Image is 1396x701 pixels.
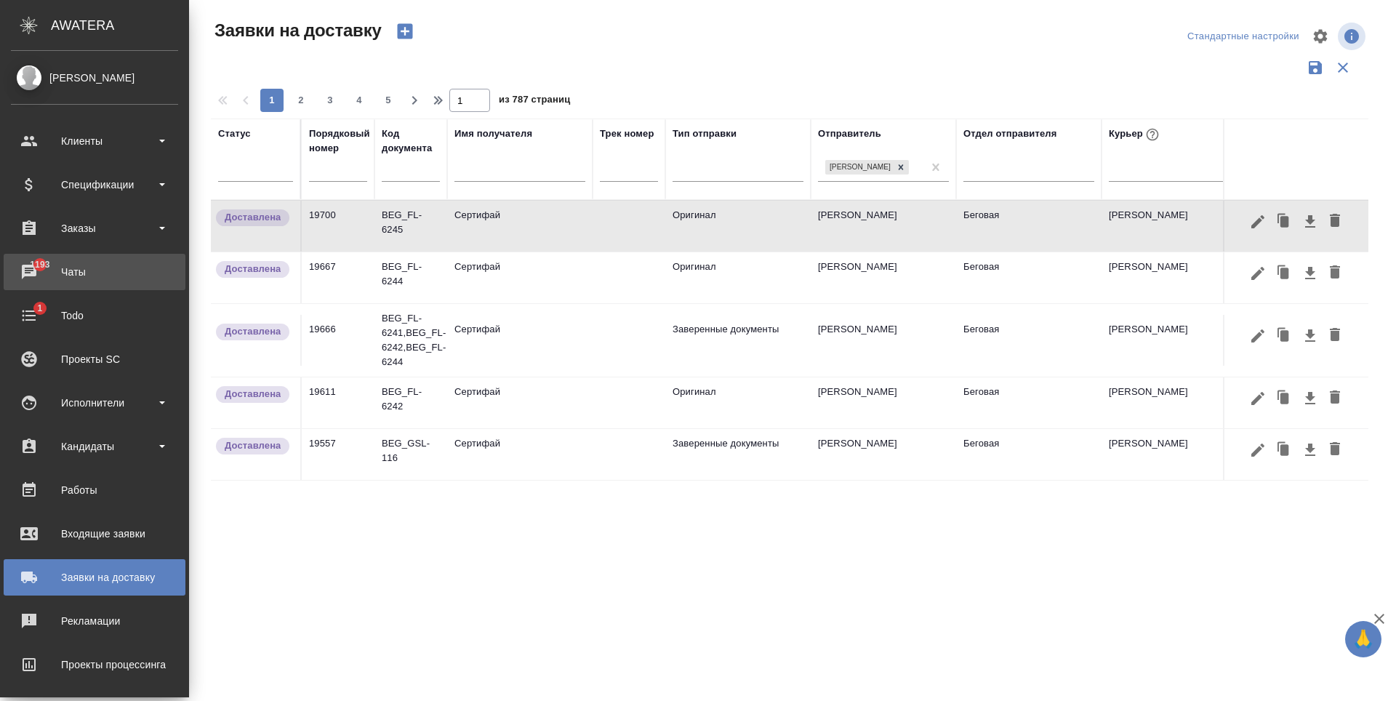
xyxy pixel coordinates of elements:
td: Беговая [956,252,1102,303]
div: Входящие заявки [11,523,178,545]
div: [PERSON_NAME] [825,160,893,175]
div: Имя получателя [454,127,532,141]
div: Проекты процессинга [11,654,178,676]
td: [PERSON_NAME] [1102,201,1247,252]
p: Доставлена [225,324,281,339]
td: BEG_FL-6245 [374,201,447,252]
div: Клиенты [11,130,178,152]
a: Рекламации [4,603,185,639]
a: 1Todo [4,297,185,334]
td: BEG_GSL-116 [374,429,447,480]
td: Беговая [956,377,1102,428]
div: Исполнители [11,392,178,414]
td: Заверенные документы [665,315,811,366]
p: Доставлена [225,210,281,225]
a: Работы [4,472,185,508]
td: [PERSON_NAME] [1102,252,1247,303]
button: Удалить [1323,436,1347,464]
td: 19700 [302,201,374,252]
button: Скачать [1298,385,1323,412]
td: 19667 [302,252,374,303]
div: Документы доставлены, фактическая дата доставки проставиться автоматически [214,322,293,342]
button: Создать [388,19,422,44]
button: Клонировать [1270,385,1298,412]
span: 4 [348,93,371,108]
button: Редактировать [1245,260,1270,287]
button: Редактировать [1245,322,1270,350]
span: 3 [318,93,342,108]
td: Сертифай [447,315,593,366]
div: Документы доставлены, фактическая дата доставки проставиться автоматически [214,436,293,456]
button: Сбросить фильтры [1329,54,1357,81]
a: Входящие заявки [4,516,185,552]
div: Отдел отправителя [963,127,1056,141]
button: Клонировать [1270,208,1298,236]
div: Рекламации [11,610,178,632]
td: Сертифай [447,252,593,303]
p: Доставлена [225,387,281,401]
td: Оригинал [665,201,811,252]
button: Редактировать [1245,208,1270,236]
button: 🙏 [1345,621,1381,657]
div: Кандидаты [11,436,178,457]
button: Редактировать [1245,385,1270,412]
div: Документы доставлены, фактическая дата доставки проставиться автоматически [214,260,293,279]
a: Заявки на доставку [4,559,185,596]
div: Документы доставлены, фактическая дата доставки проставиться автоматически [214,385,293,404]
div: Антонова Кристина [824,159,910,177]
button: 5 [377,89,400,112]
td: Сертифай [447,377,593,428]
td: BEG_FL-6244 [374,252,447,303]
td: 19557 [302,429,374,480]
td: [PERSON_NAME] [811,252,956,303]
button: Скачать [1298,208,1323,236]
a: Проекты процессинга [4,646,185,683]
button: Скачать [1298,322,1323,350]
td: [PERSON_NAME] [811,377,956,428]
span: 1193 [21,257,58,272]
div: Проекты SC [11,348,178,370]
td: [PERSON_NAME] [1102,315,1247,366]
td: [PERSON_NAME] [811,429,956,480]
div: Чаты [11,261,178,283]
td: Оригинал [665,252,811,303]
a: 1193Чаты [4,254,185,290]
div: Код документа [382,127,440,156]
td: 19666 [302,315,374,366]
td: Беговая [956,201,1102,252]
p: Доставлена [225,438,281,453]
td: [PERSON_NAME] [1102,429,1247,480]
div: Работы [11,479,178,501]
td: Оригинал [665,377,811,428]
td: [PERSON_NAME] [1102,377,1247,428]
div: split button [1184,25,1303,48]
span: 5 [377,93,400,108]
div: Отправитель [818,127,881,141]
div: Трек номер [600,127,654,141]
button: Скачать [1298,436,1323,464]
button: 2 [289,89,313,112]
div: AWATERA [51,11,189,40]
span: из 787 страниц [499,91,570,112]
div: Статус [218,127,251,141]
div: Заказы [11,217,178,239]
button: Сохранить фильтры [1301,54,1329,81]
td: 19611 [302,377,374,428]
button: Клонировать [1270,322,1298,350]
span: 1 [28,301,51,316]
button: Удалить [1323,208,1347,236]
td: BEG_FL-6242 [374,377,447,428]
td: Сертифай [447,429,593,480]
span: 2 [289,93,313,108]
button: Скачать [1298,260,1323,287]
td: Беговая [956,429,1102,480]
td: Беговая [956,315,1102,366]
span: Настроить таблицу [1303,19,1338,54]
a: Проекты SC [4,341,185,377]
button: 3 [318,89,342,112]
td: Заверенные документы [665,429,811,480]
button: Клонировать [1270,436,1298,464]
span: Посмотреть информацию [1338,23,1368,50]
td: [PERSON_NAME] [811,315,956,366]
div: Заявки на доставку [11,566,178,588]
